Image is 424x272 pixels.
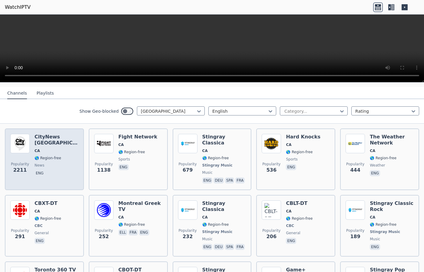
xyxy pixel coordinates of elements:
[370,163,385,168] span: weather
[118,200,162,212] h6: Montreal Greek TV
[370,215,375,220] span: CA
[94,134,114,153] img: Fight Network
[202,163,233,168] span: Stingray Music
[128,229,138,235] p: fra
[202,134,246,146] h6: Stingray Classica
[202,222,229,227] span: 🌎 Region-free
[350,167,360,174] span: 444
[37,88,54,99] button: Playlists
[346,134,365,153] img: The Weather Network
[118,150,145,154] span: 🌎 Region-free
[262,228,280,233] span: Popularity
[346,162,364,167] span: Popularity
[202,237,213,241] span: music
[225,177,234,183] p: spa
[235,244,245,250] p: fra
[95,162,113,167] span: Popularity
[370,134,414,146] h6: The Weather Network
[79,108,119,114] label: Show Geo-blocked
[35,170,45,176] p: eng
[118,134,157,140] h6: Fight Network
[35,216,61,221] span: 🌎 Region-free
[179,228,197,233] span: Popularity
[202,244,213,250] p: eng
[35,156,61,160] span: 🌎 Region-free
[286,134,320,140] h6: Hard Knocks
[35,231,49,235] span: general
[370,148,375,153] span: CA
[370,244,380,250] p: eng
[286,231,300,235] span: general
[286,223,294,228] span: CBC
[35,209,40,214] span: CA
[370,222,396,227] span: 🌎 Region-free
[183,167,193,174] span: 679
[214,177,224,183] p: deu
[10,200,30,220] img: CBXT-DT
[235,177,245,183] p: fra
[262,162,280,167] span: Popularity
[202,170,213,175] span: music
[7,88,27,99] button: Channels
[178,134,197,153] img: Stingray Classica
[202,148,208,153] span: CA
[202,177,213,183] p: eng
[286,216,313,221] span: 🌎 Region-free
[225,244,234,250] p: spa
[95,228,113,233] span: Popularity
[202,215,208,220] span: CA
[11,162,29,167] span: Popularity
[5,4,31,11] a: WatchIPTV
[35,148,40,153] span: CA
[286,150,313,154] span: 🌎 Region-free
[118,229,127,235] p: ell
[286,142,291,147] span: CA
[99,233,109,240] span: 252
[35,134,78,146] h6: CityNews [GEOGRAPHIC_DATA]
[118,164,129,170] p: eng
[370,200,414,212] h6: Stingray Classic Rock
[11,228,29,233] span: Popularity
[35,200,61,206] h6: CBXT-DT
[286,238,296,244] p: eng
[267,167,277,174] span: 536
[346,228,364,233] span: Popularity
[202,156,229,160] span: 🌎 Region-free
[94,200,114,220] img: Montreal Greek TV
[202,229,233,234] span: Stingray Music
[262,134,281,153] img: Hard Knocks
[118,157,130,162] span: sports
[202,200,246,212] h6: Stingray Classica
[10,134,30,153] img: CityNews Toronto
[35,163,44,168] span: news
[286,157,297,162] span: sports
[35,223,43,228] span: CBC
[118,142,124,147] span: CA
[350,233,360,240] span: 189
[267,233,277,240] span: 206
[370,229,400,234] span: Stingray Music
[139,229,149,235] p: eng
[179,162,197,167] span: Popularity
[35,238,45,244] p: eng
[15,233,25,240] span: 291
[346,200,365,220] img: Stingray Classic Rock
[178,200,197,220] img: Stingray Classica
[13,167,27,174] span: 2211
[97,167,111,174] span: 1138
[118,215,124,220] span: CA
[183,233,193,240] span: 232
[370,156,396,160] span: 🌎 Region-free
[286,164,296,170] p: eng
[286,209,291,214] span: CA
[370,237,380,241] span: music
[262,200,281,220] img: CBLT-DT
[286,200,313,206] h6: CBLT-DT
[370,170,380,176] p: eng
[118,222,145,227] span: 🌎 Region-free
[214,244,224,250] p: deu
